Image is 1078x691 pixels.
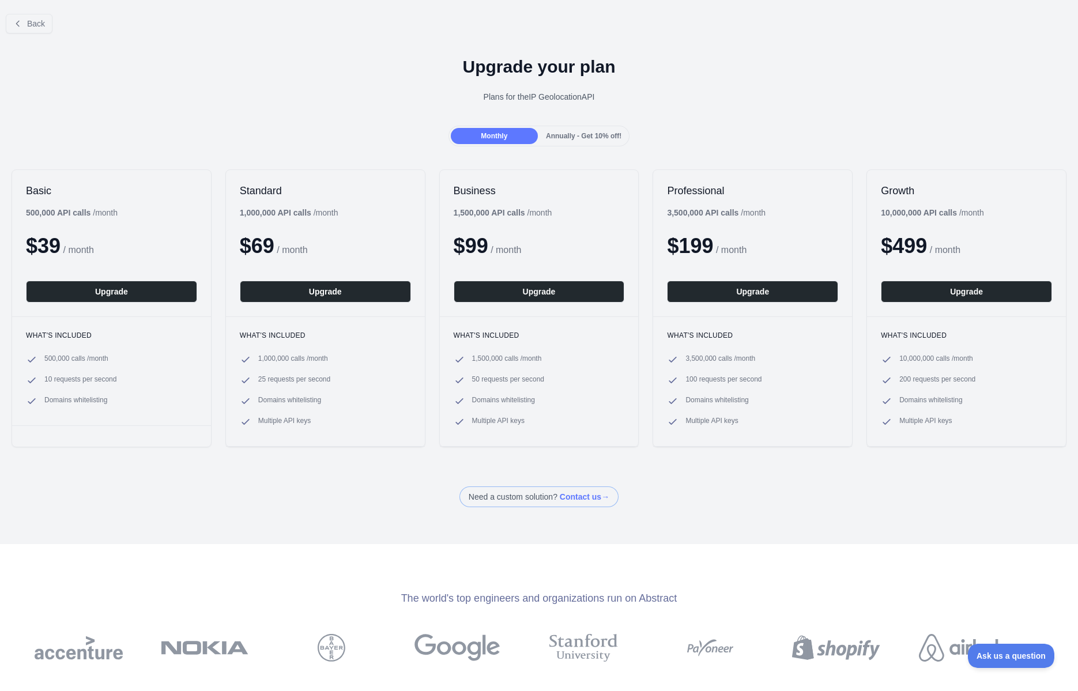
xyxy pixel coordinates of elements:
h2: Business [454,184,625,198]
iframe: Toggle Customer Support [968,644,1055,668]
b: 3,500,000 API calls [667,208,738,217]
span: $ 199 [667,234,713,258]
b: 1,500,000 API calls [454,208,525,217]
span: $ 99 [454,234,488,258]
div: / month [454,207,552,218]
div: / month [667,207,766,218]
h2: Professional [667,184,838,198]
